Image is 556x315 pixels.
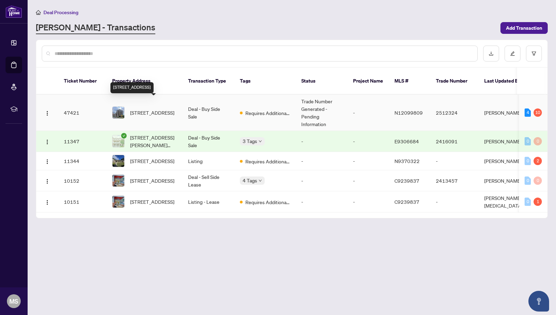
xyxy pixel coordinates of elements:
img: Logo [45,139,50,145]
td: [PERSON_NAME] [479,170,530,191]
th: Property Address [107,68,183,95]
td: 10152 [58,170,107,191]
span: [STREET_ADDRESS][PERSON_NAME][PERSON_NAME][PERSON_NAME] [130,134,177,149]
span: home [36,10,41,15]
td: 10151 [58,191,107,212]
td: 11347 [58,131,107,152]
div: [STREET_ADDRESS] [110,82,154,93]
span: Requires Additional Docs [245,157,290,165]
td: [PERSON_NAME] [479,131,530,152]
td: 2416091 [430,131,479,152]
button: Logo [42,196,53,207]
a: [PERSON_NAME] - Transactions [36,22,155,34]
td: - [296,131,348,152]
th: Last Updated By [479,68,530,95]
td: [PERSON_NAME] [479,95,530,131]
td: - [348,131,389,152]
td: 11344 [58,152,107,170]
span: Requires Additional Docs [245,109,290,117]
td: Trade Number Generated - Pending Information [296,95,348,131]
span: E9306684 [394,138,419,144]
td: 47421 [58,95,107,131]
div: 2 [534,157,542,165]
div: 0 [525,137,531,145]
th: Transaction Type [183,68,234,95]
td: - [348,170,389,191]
td: Deal - Sell Side Lease [183,170,234,191]
span: [STREET_ADDRESS] [130,157,174,165]
div: 0 [525,157,531,165]
img: Logo [45,200,50,205]
div: 0 [525,176,531,185]
img: thumbnail-img [113,155,124,167]
td: - [296,152,348,170]
th: MLS # [389,68,430,95]
div: 1 [534,198,542,206]
span: C9239837 [394,199,419,205]
span: [STREET_ADDRESS] [130,109,174,116]
td: Listing - Lease [183,191,234,212]
img: thumbnail-img [113,107,124,118]
td: - [296,191,348,212]
img: logo [6,5,22,18]
td: - [430,152,479,170]
span: Deal Processing [43,9,78,16]
div: 0 [525,198,531,206]
button: Add Transaction [500,22,548,34]
td: - [348,191,389,212]
div: 0 [534,137,542,145]
span: check-circle [121,133,127,139]
span: Requires Additional Docs [245,198,290,206]
button: Logo [42,175,53,186]
th: Ticket Number [58,68,107,95]
td: [PERSON_NAME][MEDICAL_DATA] [479,191,530,212]
div: 10 [534,108,542,117]
span: down [259,179,262,182]
td: Deal - Buy Side Sale [183,131,234,152]
td: Deal - Buy Side Sale [183,95,234,131]
td: - [348,152,389,170]
span: down [259,140,262,143]
span: 3 Tags [243,137,257,145]
img: Logo [45,179,50,184]
td: Listing [183,152,234,170]
th: Trade Number [430,68,479,95]
th: Tags [234,68,296,95]
span: N12099809 [394,109,423,116]
button: download [483,46,499,61]
span: N9370322 [394,158,420,164]
img: Logo [45,111,50,116]
span: download [489,51,494,56]
button: Logo [42,107,53,118]
div: 0 [534,176,542,185]
span: 4 Tags [243,176,257,184]
td: [PERSON_NAME] [479,152,530,170]
th: Status [296,68,348,95]
th: Project Name [348,68,389,95]
img: thumbnail-img [113,175,124,187]
td: - [348,95,389,131]
button: Logo [42,155,53,166]
span: edit [510,51,515,56]
div: 4 [525,108,531,117]
span: filter [531,51,536,56]
button: edit [505,46,520,61]
button: Open asap [528,291,549,312]
td: 2413457 [430,170,479,191]
td: - [296,170,348,191]
span: C9239837 [394,178,419,184]
span: [STREET_ADDRESS] [130,177,174,184]
td: - [430,191,479,212]
td: 2512324 [430,95,479,131]
span: MS [9,296,18,306]
button: filter [526,46,542,61]
span: Add Transaction [506,22,542,34]
img: Logo [45,159,50,164]
img: thumbnail-img [113,196,124,208]
img: thumbnail-img [113,135,124,147]
span: [STREET_ADDRESS] [130,198,174,206]
button: Logo [42,136,53,147]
